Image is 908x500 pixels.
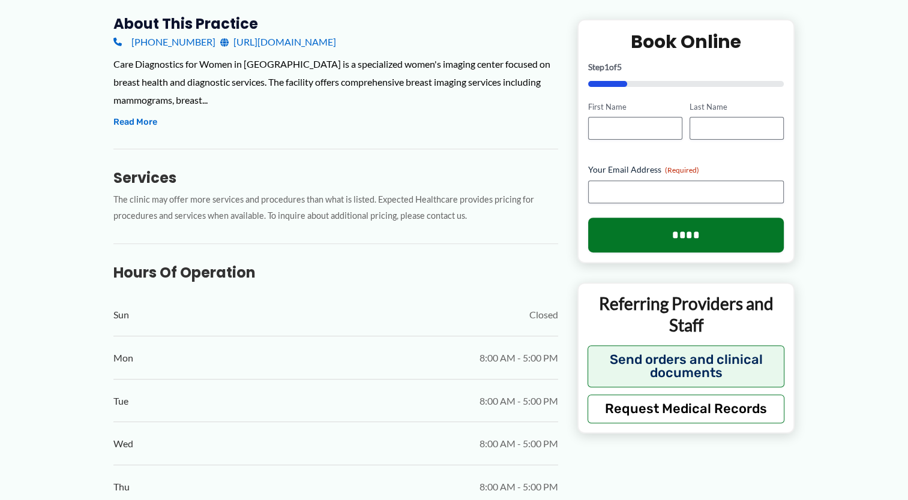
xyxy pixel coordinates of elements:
[113,478,130,496] span: Thu
[113,115,157,129] button: Read More
[113,168,558,187] h3: Services
[480,349,558,367] span: 8:00 AM - 5:00 PM
[113,33,215,51] a: [PHONE_NUMBER]
[690,101,784,113] label: Last Name
[529,306,558,324] span: Closed
[220,33,336,51] a: [URL][DOMAIN_NAME]
[588,394,785,423] button: Request Medical Records
[588,345,785,387] button: Send orders and clinical documents
[113,263,558,282] h3: Hours of Operation
[617,62,622,72] span: 5
[588,30,784,53] h2: Book Online
[113,192,558,224] p: The clinic may offer more services and procedures than what is listed. Expected Healthcare provid...
[480,478,558,496] span: 8:00 AM - 5:00 PM
[604,62,609,72] span: 1
[480,392,558,410] span: 8:00 AM - 5:00 PM
[113,306,129,324] span: Sun
[480,435,558,453] span: 8:00 AM - 5:00 PM
[113,392,128,410] span: Tue
[588,101,682,113] label: First Name
[113,55,558,109] div: Care Diagnostics for Women in [GEOGRAPHIC_DATA] is a specialized women's imaging center focused o...
[113,14,558,33] h3: About this practice
[588,293,785,337] p: Referring Providers and Staff
[588,164,784,176] label: Your Email Address
[113,349,133,367] span: Mon
[113,435,133,453] span: Wed
[588,63,784,71] p: Step of
[665,166,699,175] span: (Required)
